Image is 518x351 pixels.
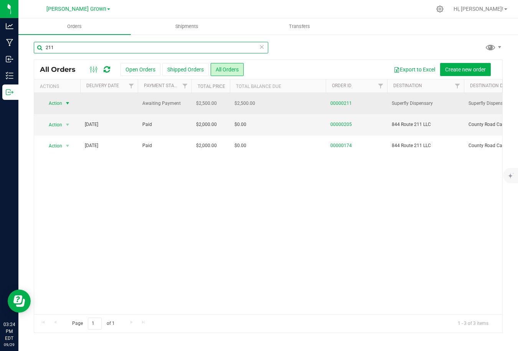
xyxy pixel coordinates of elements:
[330,121,352,128] a: 00000205
[230,79,326,93] th: Total Balance Due
[196,100,217,107] span: $2,500.00
[454,6,503,12] span: Hi, [PERSON_NAME]!
[46,6,106,12] span: [PERSON_NAME] Grown
[40,65,83,74] span: All Orders
[3,321,15,342] p: 03:24 PM EDT
[142,121,187,128] span: Paid
[42,98,63,109] span: Action
[435,5,445,13] div: Manage settings
[85,142,98,149] span: [DATE]
[279,23,320,30] span: Transfers
[6,22,13,30] inline-svg: Analytics
[196,142,217,149] span: $2,000.00
[66,318,121,329] span: Page of 1
[243,18,356,35] a: Transfers
[162,63,209,76] button: Shipped Orders
[440,63,491,76] button: Create new order
[6,72,13,79] inline-svg: Inventory
[234,100,255,107] span: $2,500.00
[470,83,509,88] a: Destination DBA
[144,83,182,88] a: Payment Status
[63,98,73,109] span: select
[125,79,138,93] a: Filter
[6,55,13,63] inline-svg: Inbound
[374,79,387,93] a: Filter
[63,141,73,151] span: select
[120,63,160,76] button: Open Orders
[392,121,459,128] span: 844 Route 211 LLC
[330,142,352,149] a: 00000174
[88,318,102,329] input: 1
[392,142,459,149] span: 844 Route 211 LLC
[211,63,244,76] button: All Orders
[330,100,352,107] a: 00000211
[332,83,351,88] a: Order ID
[34,42,268,53] input: Search Order ID, Destination, Customer PO...
[63,119,73,130] span: select
[142,142,187,149] span: Paid
[131,18,243,35] a: Shipments
[392,100,459,107] span: Superfly Dispensary
[6,39,13,46] inline-svg: Manufacturing
[57,23,92,30] span: Orders
[445,66,486,73] span: Create new order
[42,119,63,130] span: Action
[6,88,13,96] inline-svg: Outbound
[451,79,464,93] a: Filter
[234,142,246,149] span: $0.00
[8,290,31,313] iframe: Resource center
[142,100,187,107] span: Awaiting Payment
[393,83,422,88] a: Destination
[259,42,264,52] span: Clear
[198,84,225,89] a: Total Price
[86,83,119,88] a: Delivery Date
[3,342,15,348] p: 09/29
[234,121,246,128] span: $0.00
[165,23,209,30] span: Shipments
[389,63,440,76] button: Export to Excel
[196,121,217,128] span: $2,000.00
[179,79,191,93] a: Filter
[452,318,495,329] span: 1 - 3 of 3 items
[40,84,77,89] div: Actions
[85,121,98,128] span: [DATE]
[18,18,131,35] a: Orders
[42,141,63,151] span: Action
